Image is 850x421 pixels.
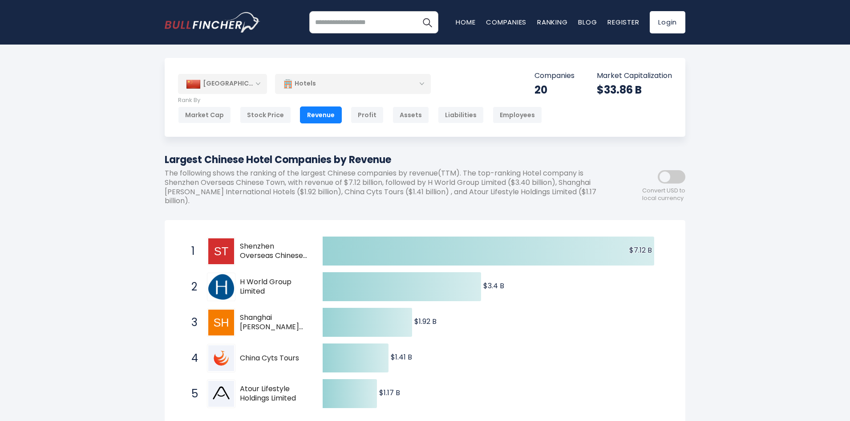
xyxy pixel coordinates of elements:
text: $1.92 B [414,316,437,327]
text: $7.12 B [629,245,652,255]
img: bullfincher logo [165,12,260,33]
a: Go to homepage [165,12,260,33]
text: $1.17 B [379,388,400,398]
h1: Largest Chinese Hotel Companies by Revenue [165,152,605,167]
text: $1.41 B [391,352,412,362]
div: [GEOGRAPHIC_DATA] [178,74,267,94]
text: $3.4 B [483,281,504,291]
img: Shanghai Jin Jiang International Hotels [208,310,234,335]
img: China Cyts Tours [208,345,234,371]
div: Hotels [275,74,431,94]
a: Companies [486,17,526,27]
img: H World Group Limited [208,274,234,300]
span: H World Group Limited [240,278,307,296]
a: Register [607,17,639,27]
span: 3 [187,315,196,330]
span: Shanghai [PERSON_NAME] International Hotels [240,313,307,332]
a: Blog [578,17,597,27]
div: 20 [534,83,575,97]
a: Home [456,17,475,27]
div: Assets [393,106,429,123]
div: $33.86 B [597,83,672,97]
button: Search [416,11,438,33]
img: Atour Lifestyle Holdings Limited [208,381,234,407]
div: Employees [493,106,542,123]
span: Convert USD to local currency [642,187,685,202]
div: Liabilities [438,106,484,123]
div: Stock Price [240,106,291,123]
a: Login [650,11,685,33]
img: Shenzhen Overseas Chinese Town [208,238,234,264]
p: Companies [534,71,575,81]
span: 5 [187,386,196,401]
span: 2 [187,279,196,294]
div: Revenue [300,106,342,123]
p: Market Capitalization [597,71,672,81]
a: Ranking [537,17,567,27]
span: 1 [187,244,196,259]
p: Rank By [178,97,542,104]
div: Profit [351,106,384,123]
span: China Cyts Tours [240,354,307,363]
span: Shenzhen Overseas Chinese Town [240,242,307,261]
div: Market Cap [178,106,231,123]
p: The following shows the ranking of the largest Chinese companies by revenue(TTM). The top-ranking... [165,169,605,206]
span: Atour Lifestyle Holdings Limited [240,384,307,403]
span: 4 [187,351,196,366]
